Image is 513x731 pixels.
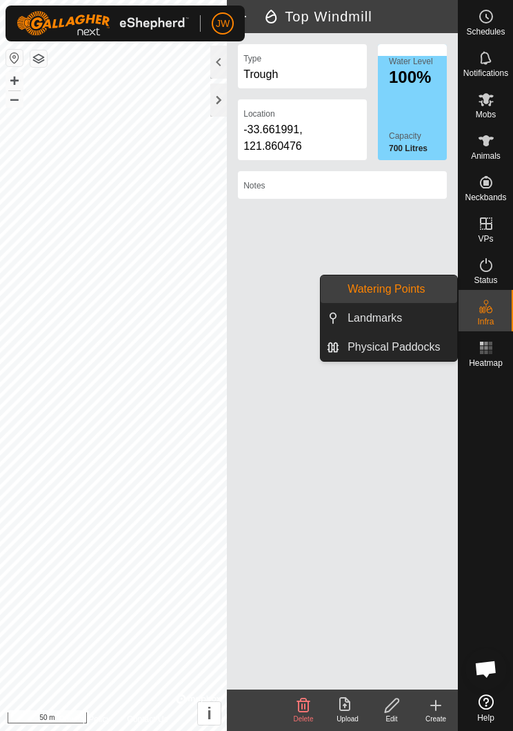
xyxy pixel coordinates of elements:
span: Heatmap [469,359,503,367]
div: Open chat [465,648,507,690]
span: Animals [471,152,501,160]
span: Physical Paddocks [348,339,440,355]
a: Privacy Policy [59,713,111,725]
div: 100% [389,69,447,86]
li: Watering Points [321,275,457,303]
a: Help [459,689,513,728]
button: Reset Map [6,50,23,66]
div: Create [414,714,458,724]
span: Mobs [476,110,496,119]
span: Notifications [463,69,508,77]
label: Water Level [389,57,433,66]
span: Infra [477,318,494,326]
label: Notes [243,179,265,192]
span: Landmarks [348,310,402,326]
a: Landmarks [339,304,457,332]
span: Schedules [466,28,505,36]
li: Landmarks [321,304,457,332]
a: Physical Paddocks [339,333,457,361]
img: Gallagher Logo [17,11,189,36]
span: VPs [478,235,493,243]
label: Location [243,108,274,120]
span: Delete [294,715,314,723]
div: Upload [325,714,370,724]
button: + [6,72,23,89]
button: – [6,90,23,107]
button: i [198,702,221,725]
span: i [207,704,212,723]
label: 700 Litres [389,142,447,155]
span: Neckbands [465,193,506,202]
div: Trough [243,66,361,83]
div: Edit [370,714,414,724]
span: Help [477,714,494,722]
button: Map Layers [30,50,47,67]
div: -33.661991, 121.860476 [243,121,361,155]
label: Type [243,52,261,65]
span: Status [474,276,497,284]
span: JW [216,17,230,31]
a: Contact Us [127,713,168,725]
li: Physical Paddocks [321,333,457,361]
a: Watering Points [339,275,457,303]
label: Capacity [389,130,447,142]
h2: Top Windmill [263,8,458,25]
span: Watering Points [348,281,425,298]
